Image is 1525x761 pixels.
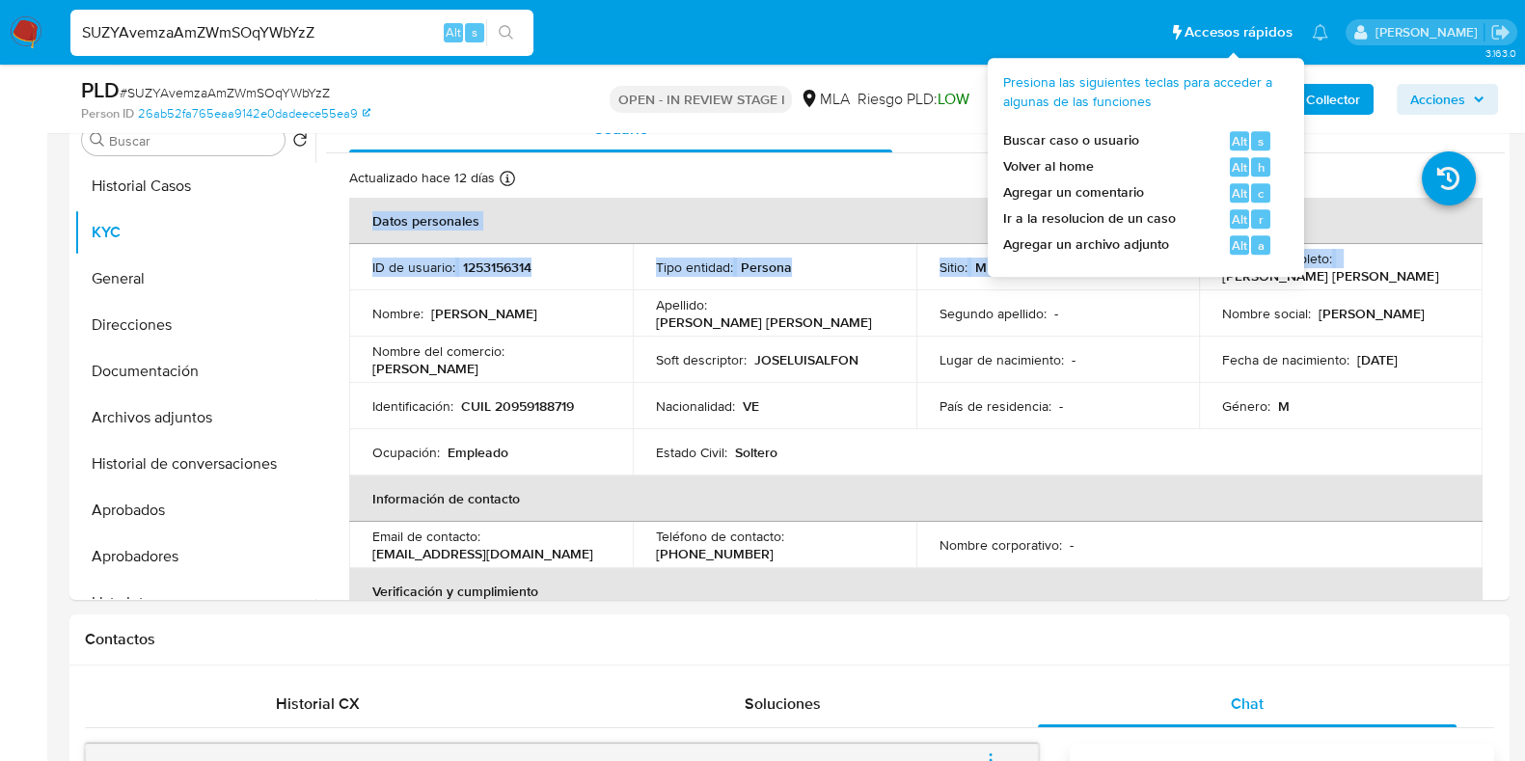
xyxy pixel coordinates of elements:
[85,630,1494,649] h1: Contactos
[1258,132,1264,150] span: s
[138,105,370,122] a: 26ab52fa765eaa9142e0dadeece55ea9
[70,20,533,45] input: Buscar usuario o caso...
[940,536,1062,554] p: Nombre corporativo :
[1003,183,1144,203] span: Agregar un comentario
[656,545,774,562] p: [PHONE_NUMBER]
[372,305,423,322] p: Nombre :
[472,23,477,41] span: s
[940,351,1064,368] p: Lugar de nacimiento :
[1222,351,1349,368] p: Fecha de nacimiento :
[372,545,593,562] p: [EMAIL_ADDRESS][DOMAIN_NAME]
[857,89,968,110] span: Riesgo PLD:
[74,302,315,348] button: Direcciones
[1003,209,1176,229] span: Ir a la resolucion de un caso
[1185,22,1293,42] span: Accesos rápidos
[1231,693,1264,715] span: Chat
[735,444,777,461] p: Soltero
[656,296,707,313] p: Apellido :
[656,397,735,415] p: Nacionalidad :
[448,444,508,461] p: Empleado
[74,394,315,441] button: Archivos adjuntos
[276,693,360,715] span: Historial CX
[1003,73,1273,111] span: Presiona las siguientes teclas para acceder a algunas de las funciones
[656,258,733,276] p: Tipo entidad :
[74,441,315,487] button: Historial de conversaciones
[1258,184,1264,203] span: c
[1375,23,1484,41] p: julieta.rodriguez@mercadolibre.com
[1232,158,1247,177] span: Alt
[975,258,1002,276] p: MLA
[372,342,504,360] p: Nombre del comercio :
[656,351,747,368] p: Soft descriptor :
[1232,236,1247,255] span: Alt
[431,305,537,322] p: [PERSON_NAME]
[1222,305,1311,322] p: Nombre social :
[937,88,968,110] span: LOW
[940,397,1051,415] p: País de residencia :
[372,360,478,377] p: [PERSON_NAME]
[372,397,453,415] p: Identificación :
[745,693,821,715] span: Soluciones
[1410,84,1465,115] span: Acciones
[74,163,315,209] button: Historial Casos
[800,89,849,110] div: MLA
[446,23,461,41] span: Alt
[1003,157,1094,177] span: Volver al home
[1278,397,1290,415] p: M
[1003,235,1169,255] span: Agregar un archivo adjunto
[486,19,526,46] button: search-icon
[81,105,134,122] b: Person ID
[349,198,1483,244] th: Datos personales
[1258,158,1265,177] span: h
[292,132,308,153] button: Volver al orden por defecto
[372,258,455,276] p: ID de usuario :
[1357,351,1398,368] p: [DATE]
[1059,397,1063,415] p: -
[109,132,277,149] input: Buscar
[349,169,495,187] p: Actualizado hace 12 días
[1222,397,1270,415] p: Género :
[74,256,315,302] button: General
[74,487,315,533] button: Aprobados
[741,258,792,276] p: Persona
[1484,45,1515,61] span: 3.163.0
[74,580,315,626] button: Lista Interna
[1259,210,1264,229] span: r
[1397,84,1498,115] button: Acciones
[372,444,440,461] p: Ocupación :
[1232,210,1247,229] span: Alt
[940,258,967,276] p: Sitio :
[74,209,315,256] button: KYC
[349,476,1483,522] th: Información de contacto
[461,397,574,415] p: CUIL 20959188719
[81,74,120,105] b: PLD
[610,86,792,113] p: OPEN - IN REVIEW STAGE I
[1258,236,1265,255] span: a
[74,348,315,394] button: Documentación
[1222,267,1438,285] p: [PERSON_NAME] [PERSON_NAME]
[1070,536,1074,554] p: -
[120,83,330,102] span: # SUZYAvemzaAmZWmSOqYWbYzZ
[656,313,872,331] p: [PERSON_NAME] [PERSON_NAME]
[1232,184,1247,203] span: Alt
[372,528,480,545] p: Email de contacto :
[90,132,105,148] button: Buscar
[1054,305,1058,322] p: -
[74,533,315,580] button: Aprobadores
[940,305,1047,322] p: Segundo apellido :
[656,528,784,545] p: Teléfono de contacto :
[1319,305,1425,322] p: [PERSON_NAME]
[349,568,1483,614] th: Verificación y cumplimiento
[1490,22,1511,42] a: Salir
[656,444,727,461] p: Estado Civil :
[463,258,531,276] p: 1253156314
[1232,132,1247,150] span: Alt
[1003,131,1139,150] span: Buscar caso o usuario
[1312,24,1328,41] a: Notificaciones
[743,397,759,415] p: VE
[1072,351,1076,368] p: -
[754,351,858,368] p: JOSELUISALFON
